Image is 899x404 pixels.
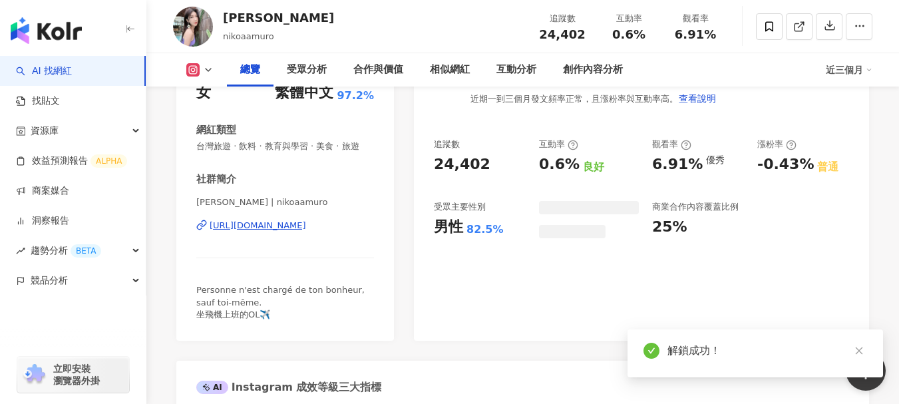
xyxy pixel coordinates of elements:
div: 追蹤數 [537,12,588,25]
a: chrome extension立即安裝 瀏覽器外掛 [17,357,129,393]
div: 近三個月 [826,59,872,81]
div: 互動率 [604,12,654,25]
div: 近期一到三個月發文頻率正常，且漲粉率與互動率高。 [470,85,717,112]
a: 商案媒合 [16,184,69,198]
span: 台灣旅遊 · 飲料 · 教育與學習 · 美食 · 旅遊 [196,140,374,152]
span: 0.6% [612,28,645,41]
div: Instagram 成效等級三大指標 [196,380,381,395]
div: 24,402 [434,154,490,175]
div: 普通 [817,160,838,174]
div: 總覽 [240,62,260,78]
div: 追蹤數 [434,138,460,150]
div: 82.5% [466,222,504,237]
div: 受眾分析 [287,62,327,78]
span: close [854,346,864,355]
div: 網紅類型 [196,123,236,137]
span: 6.91% [675,28,716,41]
span: 查看說明 [679,93,716,104]
span: 資源庫 [31,116,59,146]
span: [PERSON_NAME] | nikoaamuro [196,196,374,208]
div: 良好 [583,160,604,174]
div: 互動分析 [496,62,536,78]
span: 立即安裝 瀏覽器外掛 [53,363,100,387]
span: nikoaamuro [223,31,274,41]
span: rise [16,246,25,256]
div: 社群簡介 [196,172,236,186]
img: KOL Avatar [173,7,213,47]
div: 受眾主要性別 [434,201,486,213]
div: 女 [196,83,211,103]
span: check-circle [643,343,659,359]
div: 合作與價值 [353,62,403,78]
img: chrome extension [21,364,47,385]
div: 優秀 [706,154,725,165]
div: [PERSON_NAME] [223,9,334,26]
div: 繁體中文 [275,83,333,103]
div: 25% [652,217,687,238]
div: 觀看率 [652,138,691,150]
div: 6.91% [652,154,703,175]
a: 洞察報告 [16,214,69,228]
span: Personne n'est chargé de ton bonheur, sauf toi-même. 坐飛機上班的OL✈️ [196,285,365,319]
div: 互動率 [539,138,578,150]
span: 趨勢分析 [31,236,101,266]
div: -0.43% [757,154,814,175]
span: 競品分析 [31,266,68,296]
div: 商業合作內容覆蓋比例 [652,201,739,213]
div: 相似網紅 [430,62,470,78]
button: 查看說明 [678,85,717,112]
a: [URL][DOMAIN_NAME] [196,220,374,232]
div: BETA [71,244,101,258]
span: 97.2% [337,89,374,103]
div: 漲粉率 [757,138,797,150]
div: 創作內容分析 [563,62,623,78]
a: 效益預測報告ALPHA [16,154,127,168]
div: [URL][DOMAIN_NAME] [210,220,306,232]
div: 男性 [434,217,463,238]
div: 解鎖成功！ [667,343,867,359]
img: logo [11,17,82,44]
div: 0.6% [539,154,580,175]
a: searchAI 找網紅 [16,65,72,78]
a: 找貼文 [16,95,60,108]
span: 24,402 [539,27,585,41]
div: AI [196,381,228,394]
div: 觀看率 [670,12,721,25]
